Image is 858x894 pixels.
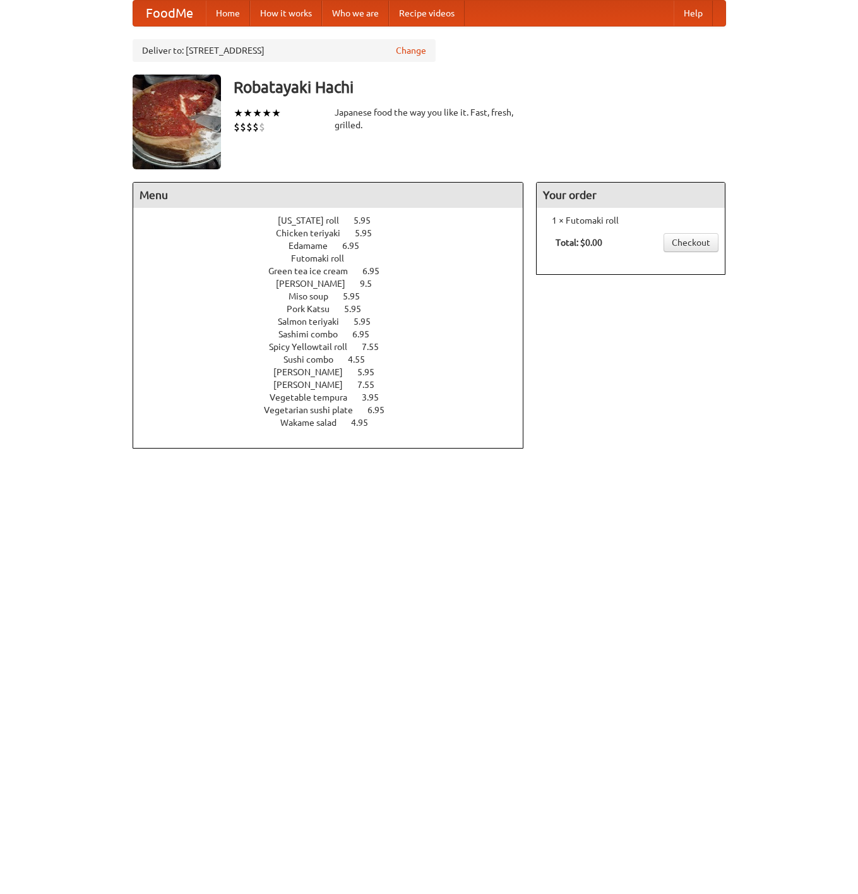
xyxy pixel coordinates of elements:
[269,342,402,352] a: Spicy Yellowtail roll 7.55
[270,392,402,402] a: Vegetable tempura 3.95
[253,106,262,120] li: ★
[343,291,372,301] span: 5.95
[133,1,206,26] a: FoodMe
[291,253,357,263] span: Futomaki roll
[278,329,350,339] span: Sashimi combo
[289,291,341,301] span: Miso soup
[360,279,384,289] span: 9.5
[234,75,726,100] h3: Robatayaki Hachi
[246,120,253,134] li: $
[362,266,392,276] span: 6.95
[322,1,389,26] a: Who we are
[273,367,355,377] span: [PERSON_NAME]
[344,304,374,314] span: 5.95
[396,44,426,57] a: Change
[250,1,322,26] a: How it works
[278,215,394,226] a: [US_STATE] roll 5.95
[362,342,391,352] span: 7.55
[240,120,246,134] li: $
[280,418,349,428] span: Wakame salad
[335,106,524,131] div: Japanese food the way you like it. Fast, fresh, grilled.
[253,120,259,134] li: $
[291,253,380,263] a: Futomaki roll
[276,279,358,289] span: [PERSON_NAME]
[234,120,240,134] li: $
[287,304,342,314] span: Pork Katsu
[355,228,384,238] span: 5.95
[268,266,403,276] a: Green tea ice cream 6.95
[354,215,383,226] span: 5.95
[278,317,394,327] a: Salmon teriyaki 5.95
[206,1,250,26] a: Home
[243,106,253,120] li: ★
[664,233,718,252] a: Checkout
[273,380,398,390] a: [PERSON_NAME] 7.55
[352,329,382,339] span: 6.95
[389,1,465,26] a: Recipe videos
[289,241,383,251] a: Edamame 6.95
[556,238,602,248] b: Total: $0.00
[259,120,265,134] li: $
[543,214,718,227] li: 1 × Futomaki roll
[342,241,372,251] span: 6.95
[234,106,243,120] li: ★
[278,215,352,226] span: [US_STATE] roll
[287,304,384,314] a: Pork Katsu 5.95
[367,405,397,415] span: 6.95
[270,392,360,402] span: Vegetable tempura
[283,354,388,365] a: Sushi combo 4.55
[269,342,360,352] span: Spicy Yellowtail roll
[271,106,281,120] li: ★
[537,183,725,208] h4: Your order
[357,367,387,377] span: 5.95
[351,418,381,428] span: 4.95
[354,317,383,327] span: 5.95
[289,291,383,301] a: Miso soup 5.95
[276,279,395,289] a: [PERSON_NAME] 9.5
[283,354,346,365] span: Sushi combo
[278,317,352,327] span: Salmon teriyaki
[133,39,436,62] div: Deliver to: [STREET_ADDRESS]
[276,228,395,238] a: Chicken teriyaki 5.95
[357,380,387,390] span: 7.55
[133,183,523,208] h4: Menu
[273,380,355,390] span: [PERSON_NAME]
[262,106,271,120] li: ★
[362,392,391,402] span: 3.95
[348,354,378,365] span: 4.55
[273,367,398,377] a: [PERSON_NAME] 5.95
[276,228,353,238] span: Chicken teriyaki
[264,405,408,415] a: Vegetarian sushi plate 6.95
[280,418,391,428] a: Wakame salad 4.95
[674,1,713,26] a: Help
[278,329,393,339] a: Sashimi combo 6.95
[133,75,221,169] img: angular.jpg
[268,266,360,276] span: Green tea ice cream
[289,241,340,251] span: Edamame
[264,405,366,415] span: Vegetarian sushi plate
